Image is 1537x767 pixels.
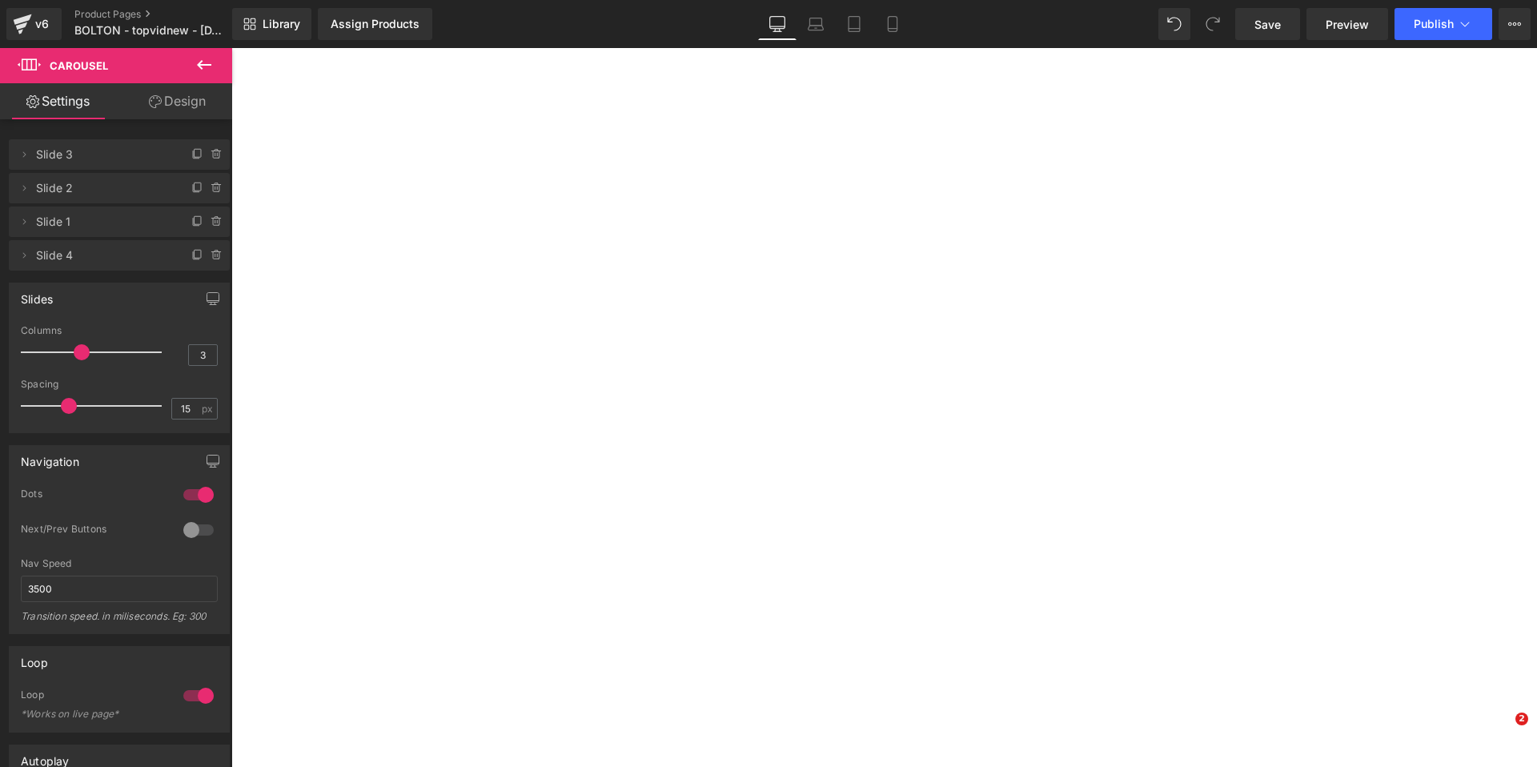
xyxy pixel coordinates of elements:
[21,379,218,390] div: Spacing
[202,404,215,414] span: px
[21,523,167,540] div: Next/Prev Buttons
[74,24,228,37] span: BOLTON - topvidnew - [DATE]
[758,8,797,40] a: Desktop
[797,8,835,40] a: Laptop
[21,610,218,633] div: Transition speed. in miliseconds. Eg: 300
[1499,8,1531,40] button: More
[50,59,108,72] span: Carousel
[232,8,311,40] a: New Library
[1414,18,1454,30] span: Publish
[1326,16,1369,33] span: Preview
[873,8,912,40] a: Mobile
[21,558,218,569] div: Nav Speed
[32,14,52,34] div: v6
[21,709,165,720] div: *Works on live page*
[119,83,235,119] a: Design
[1515,713,1528,725] span: 2
[1158,8,1190,40] button: Undo
[36,240,171,271] span: Slide 4
[21,488,167,504] div: Dots
[74,8,259,21] a: Product Pages
[1395,8,1492,40] button: Publish
[1306,8,1388,40] a: Preview
[263,17,300,31] span: Library
[21,647,48,669] div: Loop
[1197,8,1229,40] button: Redo
[36,139,171,170] span: Slide 3
[36,207,171,237] span: Slide 1
[331,18,419,30] div: Assign Products
[36,173,171,203] span: Slide 2
[21,325,218,336] div: Columns
[1483,713,1521,751] iframe: Intercom live chat
[21,446,79,468] div: Navigation
[1254,16,1281,33] span: Save
[835,8,873,40] a: Tablet
[21,689,167,705] div: Loop
[6,8,62,40] a: v6
[21,283,53,306] div: Slides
